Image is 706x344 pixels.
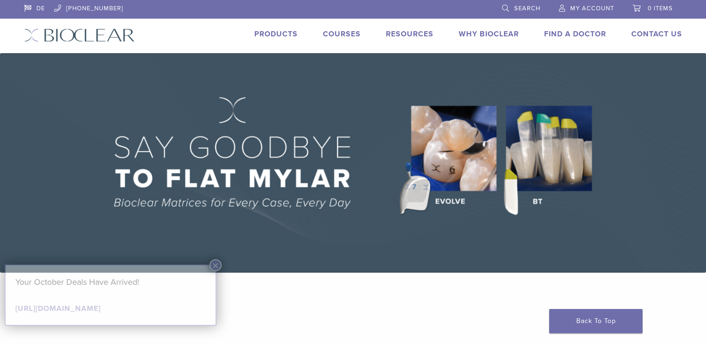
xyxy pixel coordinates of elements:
[254,29,298,39] a: Products
[15,304,101,313] a: [URL][DOMAIN_NAME]
[15,275,206,289] p: Your October Deals Have Arrived!
[210,259,222,271] button: Close
[459,29,519,39] a: Why Bioclear
[514,5,540,12] span: Search
[631,29,682,39] a: Contact Us
[570,5,614,12] span: My Account
[648,5,673,12] span: 0 items
[386,29,433,39] a: Resources
[544,29,606,39] a: Find A Doctor
[24,28,135,42] img: Bioclear
[323,29,361,39] a: Courses
[549,309,643,333] a: Back To Top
